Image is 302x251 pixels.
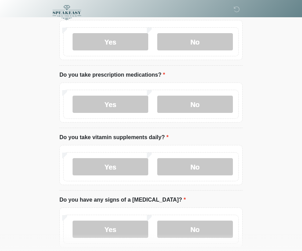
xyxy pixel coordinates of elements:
[53,5,81,20] img: Speakeasy Aesthetics GFE Logo
[73,221,148,238] label: Yes
[73,96,148,113] label: Yes
[59,71,165,79] label: Do you take prescription medications?
[59,133,169,142] label: Do you take vitamin supplements daily?
[73,158,148,175] label: Yes
[157,96,233,113] label: No
[157,221,233,238] label: No
[59,196,186,204] label: Do you have any signs of a [MEDICAL_DATA]?
[73,33,148,50] label: Yes
[157,33,233,50] label: No
[157,158,233,175] label: No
